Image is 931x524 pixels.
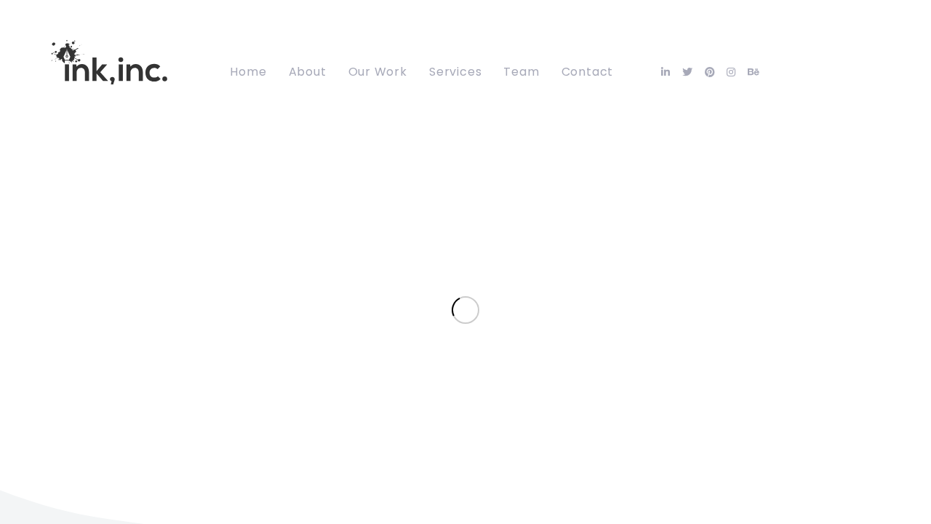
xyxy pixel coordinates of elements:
[562,63,614,80] span: Contact
[289,63,327,80] span: About
[348,63,407,80] span: Our Work
[778,53,895,91] a: Get in Touch
[230,63,266,80] span: Home
[796,63,875,80] span: Get in Touch
[36,13,182,111] img: Ink, Inc. | Marketing Agency
[429,63,482,80] span: Services
[503,63,539,80] span: Team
